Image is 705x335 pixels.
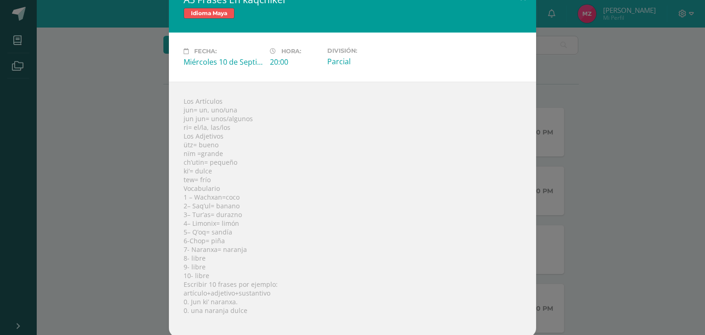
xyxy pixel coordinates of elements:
div: Miércoles 10 de Septiembre [184,57,263,67]
span: Idioma Maya [184,8,235,19]
span: Fecha: [194,48,217,55]
div: Parcial [327,56,406,67]
div: 20:00 [270,57,320,67]
label: División: [327,47,406,54]
span: Hora: [281,48,301,55]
